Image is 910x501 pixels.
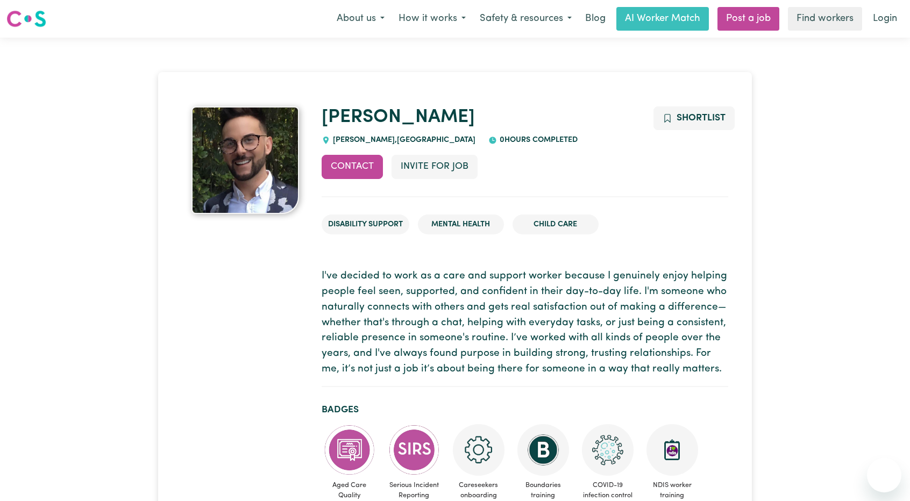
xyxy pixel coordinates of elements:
a: Login [866,7,904,31]
span: Shortlist [677,113,726,123]
img: CS Academy: Aged Care Quality Standards & Code of Conduct course completed [324,424,375,476]
iframe: Button to launch messaging window [867,458,901,492]
img: CS Academy: Serious Incident Reporting Scheme course completed [388,424,440,476]
button: Add to shortlist [653,106,735,130]
a: [PERSON_NAME] [322,108,475,127]
a: Brenton 's profile picture' [182,106,309,214]
span: 0 hours completed [497,136,578,144]
img: Careseekers logo [6,9,46,28]
li: Mental Health [418,214,504,235]
a: AI Worker Match [616,7,709,31]
img: Brenton [191,106,299,214]
li: Disability Support [322,214,409,235]
img: CS Academy: Introduction to NDIS Worker Training course completed [646,424,698,476]
img: CS Academy: Boundaries in care and support work course completed [517,424,569,476]
button: How it works [392,8,473,30]
img: CS Academy: Careseekers Onboarding course completed [453,424,504,476]
a: Find workers [788,7,862,31]
p: I've decided to work as a care and support worker because I genuinely enjoy helping people feel s... [322,269,728,377]
h2: Badges [322,404,728,416]
button: Safety & resources [473,8,579,30]
a: Careseekers logo [6,6,46,31]
a: Post a job [717,7,779,31]
button: About us [330,8,392,30]
span: [PERSON_NAME] , [GEOGRAPHIC_DATA] [330,136,475,144]
li: Child care [513,214,599,235]
button: Invite for Job [392,155,478,178]
a: Blog [579,7,612,31]
button: Contact [322,155,383,178]
img: CS Academy: COVID-19 Infection Control Training course completed [582,424,634,476]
